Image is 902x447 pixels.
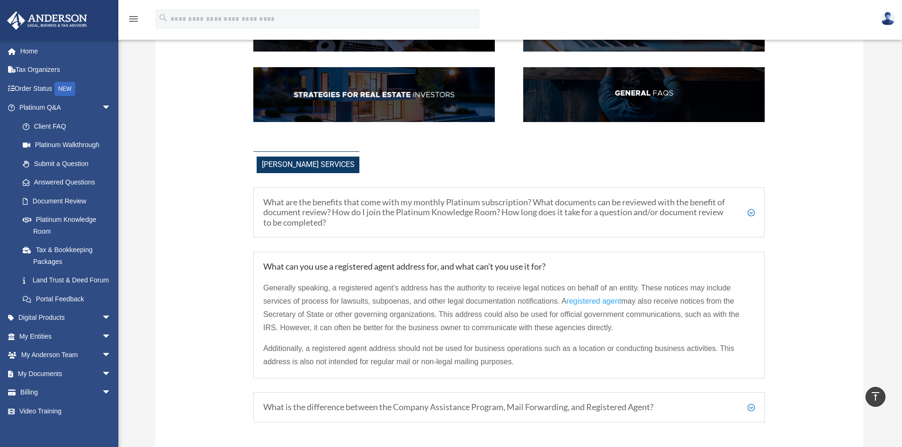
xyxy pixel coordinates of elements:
[7,42,125,61] a: Home
[870,391,881,402] i: vertical_align_top
[13,271,125,290] a: Land Trust & Deed Forum
[7,346,125,365] a: My Anderson Teamarrow_drop_down
[102,383,121,403] span: arrow_drop_down
[4,11,90,30] img: Anderson Advisors Platinum Portal
[13,154,125,173] a: Submit a Question
[566,297,621,305] span: registered agent
[102,308,121,328] span: arrow_drop_down
[7,98,125,117] a: Platinum Q&Aarrow_drop_down
[13,117,121,136] a: Client FAQ
[128,17,139,25] a: menu
[881,12,895,26] img: User Pic
[128,13,139,25] i: menu
[102,327,121,346] span: arrow_drop_down
[257,157,359,173] span: [PERSON_NAME] Services
[13,289,125,308] a: Portal Feedback
[263,284,731,305] span: Generally speaking, a registered agent’s address has the authority to receive legal notices on be...
[263,402,755,412] h5: What is the difference between the Company Assistance Program, Mail Forwarding, and Registered Ag...
[7,402,125,421] a: Video Training
[866,387,885,407] a: vertical_align_top
[7,327,125,346] a: My Entitiesarrow_drop_down
[13,241,125,271] a: Tax & Bookkeeping Packages
[54,82,75,96] div: NEW
[523,67,765,122] img: GenFAQ_hdr
[263,344,734,366] span: Additionally, a registered agent address should not be used for business operations such as a loc...
[263,197,755,228] h5: What are the benefits that come with my monthly Platinum subscription? What documents can be revi...
[7,383,125,402] a: Billingarrow_drop_down
[7,61,125,79] a: Tax Organizers
[7,364,125,383] a: My Documentsarrow_drop_down
[102,346,121,365] span: arrow_drop_down
[566,297,621,310] a: registered agent
[158,13,169,23] i: search
[7,308,125,327] a: Digital Productsarrow_drop_down
[7,79,125,98] a: Order StatusNEW
[263,262,755,272] h5: What can you use a registered agent address for, and what can’t you use it for?
[13,210,125,241] a: Platinum Knowledge Room
[13,192,125,210] a: Document Review
[263,297,739,332] span: may also receive notices from the Secretary of State or other governing organizations. This addre...
[102,364,121,384] span: arrow_drop_down
[13,173,125,192] a: Answered Questions
[13,136,125,155] a: Platinum Walkthrough
[102,98,121,118] span: arrow_drop_down
[253,67,495,122] img: StratsRE_hdr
